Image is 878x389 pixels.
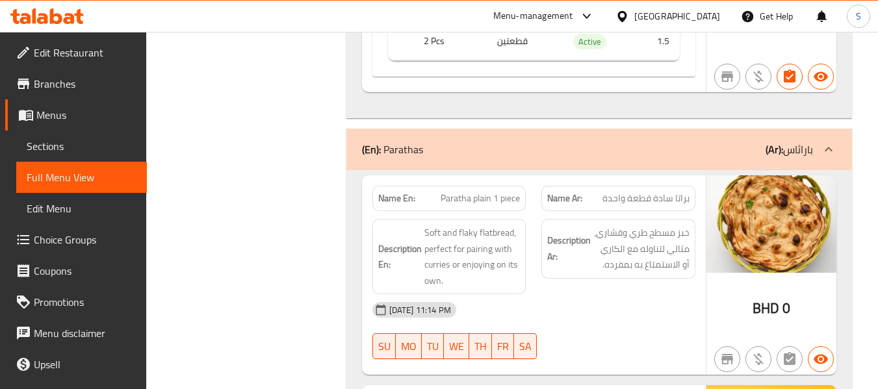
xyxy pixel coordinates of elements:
a: Menu disclaimer [5,318,147,349]
button: Available [808,64,834,90]
img: Paratha_plain_1_piece638948750207883601.jpg [706,175,836,273]
span: Promotions [34,294,136,310]
b: (Ar): [766,140,783,159]
strong: Description Ar: [547,232,591,264]
td: قطعتين [487,22,558,60]
button: Purchased item [745,346,771,372]
span: FR [497,337,509,356]
a: Choice Groups [5,224,147,255]
a: Edit Menu [16,193,147,224]
a: Branches [5,68,147,99]
span: Active [573,34,606,49]
span: Menu disclaimer [34,325,136,341]
a: Full Menu View [16,162,147,193]
button: Not branch specific item [714,346,740,372]
a: Promotions [5,286,147,318]
a: Coupons [5,255,147,286]
button: FR [492,333,514,359]
a: Sections [16,131,147,162]
span: Paratha plain 1 piece [441,192,520,205]
button: MO [396,333,422,359]
div: (En): Parathas(Ar):باراثاس [346,129,852,170]
span: TU [427,337,439,356]
button: TH [469,333,492,359]
span: Menus [36,107,136,123]
a: Edit Restaurant [5,37,147,68]
button: Has choices [777,64,803,90]
span: S [856,9,861,23]
p: باراثاس [766,142,813,157]
span: Choice Groups [34,232,136,247]
span: Coupons [34,263,136,279]
th: 2 Pcs [413,22,487,60]
span: [DATE] 11:14 PM [384,304,456,316]
span: براتا سادة قطعة واحدة [602,192,690,205]
td: 1.5 [630,22,680,60]
span: Full Menu View [27,169,136,185]
span: SA [519,337,532,356]
button: SA [514,333,537,359]
button: TU [422,333,444,359]
span: Edit Restaurant [34,45,136,60]
span: Edit Menu [27,201,136,216]
button: Not has choices [777,346,803,372]
button: Available [808,346,834,372]
strong: Description En: [378,241,422,273]
b: (En): [362,140,381,159]
strong: Name Ar: [547,192,582,205]
p: Parathas [362,142,423,157]
span: خبز مسطح طري وقشاري، مثالي لتناوله مع الكاري أو الاستمتاع به بمفرده. [593,225,690,273]
span: Upsell [34,357,136,372]
button: WE [444,333,469,359]
span: TH [474,337,487,356]
span: BHD [753,295,779,321]
div: [GEOGRAPHIC_DATA] [634,9,720,23]
span: 0 [782,295,790,321]
span: WE [449,337,464,356]
span: Branches [34,76,136,92]
div: Menu-management [493,8,573,24]
button: SU [372,333,396,359]
a: Upsell [5,349,147,380]
a: Menus [5,99,147,131]
button: Purchased item [745,64,771,90]
span: SU [378,337,391,356]
span: Sections [27,138,136,154]
strong: Name En: [378,192,415,205]
button: Not branch specific item [714,64,740,90]
span: MO [401,337,417,356]
span: Soft and flaky flatbread, perfect for pairing with curries or enjoying on its own. [424,225,521,288]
